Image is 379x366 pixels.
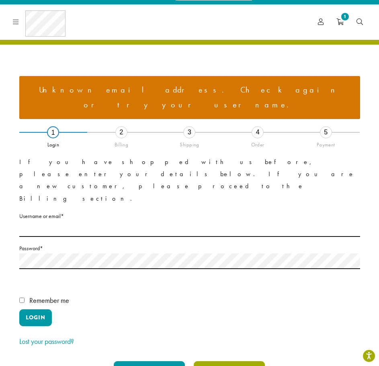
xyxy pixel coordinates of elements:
div: 1 [47,126,59,138]
a: Search [350,15,369,29]
button: Login [19,309,52,326]
div: 3 [183,126,195,138]
label: Password [19,243,360,253]
div: 5 [320,126,332,138]
div: 4 [252,126,264,138]
p: If you have shopped with us before, please enter your details below. If you are a new customer, p... [19,156,360,204]
span: Remember me [29,296,69,305]
div: Login [19,138,88,148]
div: Payment [292,138,360,148]
div: Billing [87,138,156,148]
a: Lost your password? [19,337,74,346]
input: Remember me [19,298,25,303]
label: Username or email [19,211,360,221]
li: Unknown email address. Check again or try your username. [26,82,354,113]
div: 2 [115,126,127,138]
span: 1 [340,11,350,22]
div: Order [223,138,292,148]
div: Shipping [156,138,224,148]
